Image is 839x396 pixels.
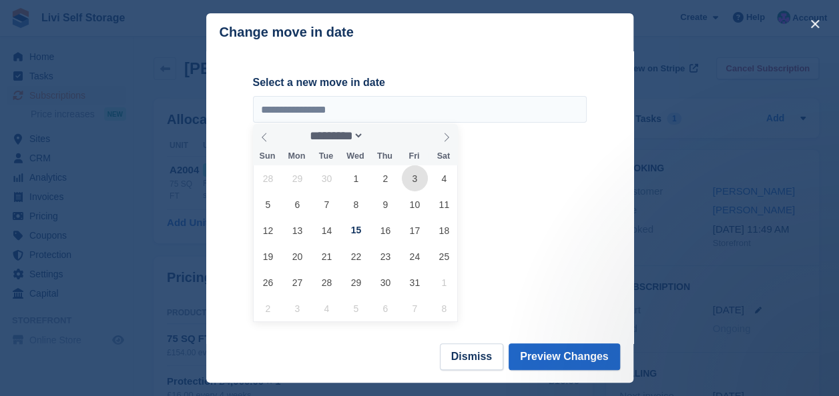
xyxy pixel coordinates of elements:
span: Sun [253,152,282,161]
span: September 29, 2025 [284,165,310,191]
span: October 20, 2025 [284,243,310,269]
span: October 21, 2025 [314,243,340,269]
span: October 5, 2025 [255,191,281,217]
span: October 26, 2025 [255,269,281,295]
span: October 16, 2025 [372,217,398,243]
span: October 1, 2025 [343,165,369,191]
span: October 4, 2025 [431,165,457,191]
span: November 2, 2025 [255,295,281,321]
span: October 24, 2025 [402,243,428,269]
input: Year [364,129,406,143]
span: November 8, 2025 [431,295,457,321]
span: October 15, 2025 [343,217,369,243]
span: November 1, 2025 [431,269,457,295]
select: Month [305,129,364,143]
span: October 29, 2025 [343,269,369,295]
span: October 22, 2025 [343,243,369,269]
span: Tue [311,152,340,161]
button: close [804,13,826,35]
span: October 10, 2025 [402,191,428,217]
span: October 19, 2025 [255,243,281,269]
span: November 7, 2025 [402,295,428,321]
span: October 18, 2025 [431,217,457,243]
span: October 31, 2025 [402,269,428,295]
span: October 12, 2025 [255,217,281,243]
button: Preview Changes [509,343,620,370]
span: October 23, 2025 [372,243,398,269]
span: November 6, 2025 [372,295,398,321]
p: Change move in date [220,25,354,40]
label: Select a new move in date [253,75,587,91]
span: October 30, 2025 [372,269,398,295]
span: Wed [340,152,370,161]
span: October 17, 2025 [402,217,428,243]
span: October 13, 2025 [284,217,310,243]
span: October 14, 2025 [314,217,340,243]
span: Sat [429,152,458,161]
span: November 4, 2025 [314,295,340,321]
span: October 6, 2025 [284,191,310,217]
span: Fri [399,152,429,161]
span: November 3, 2025 [284,295,310,321]
span: October 28, 2025 [314,269,340,295]
button: Dismiss [440,343,503,370]
span: Thu [370,152,399,161]
span: November 5, 2025 [343,295,369,321]
span: October 11, 2025 [431,191,457,217]
span: October 3, 2025 [402,165,428,191]
span: October 2, 2025 [372,165,398,191]
span: September 28, 2025 [255,165,281,191]
span: September 30, 2025 [314,165,340,191]
span: October 25, 2025 [431,243,457,269]
span: Mon [282,152,311,161]
span: October 8, 2025 [343,191,369,217]
span: October 9, 2025 [372,191,398,217]
span: October 7, 2025 [314,191,340,217]
span: October 27, 2025 [284,269,310,295]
